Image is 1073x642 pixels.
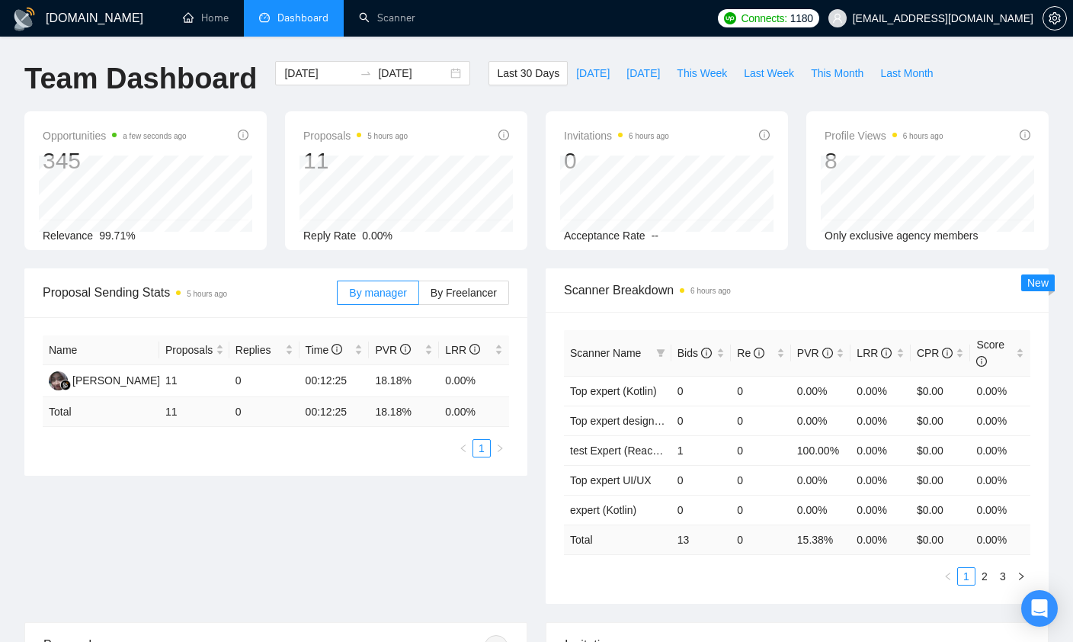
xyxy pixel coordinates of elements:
[791,376,851,406] td: 0.00%
[439,365,509,397] td: 0.00%
[43,397,159,427] td: Total
[299,397,370,427] td: 00:12:25
[159,397,229,427] td: 11
[49,371,68,390] img: NF
[568,61,618,85] button: [DATE]
[671,435,732,465] td: 1
[911,376,971,406] td: $0.00
[1043,6,1067,30] button: setting
[825,230,979,242] span: Only exclusive agency members
[671,495,732,525] td: 0
[731,435,791,465] td: 0
[159,335,229,365] th: Proposals
[43,146,187,175] div: 345
[976,568,993,585] a: 2
[802,61,872,85] button: This Month
[187,290,227,298] time: 5 hours ago
[360,67,372,79] span: to
[238,130,248,140] span: info-circle
[1020,130,1030,140] span: info-circle
[498,130,509,140] span: info-circle
[369,365,439,397] td: 18.18%
[60,380,71,390] img: gigradar-bm.png
[791,525,851,554] td: 15.38 %
[791,406,851,435] td: 0.00%
[850,495,911,525] td: 0.00%
[564,281,1030,300] span: Scanner Breakdown
[564,525,671,554] td: Total
[1043,12,1067,24] a: setting
[759,130,770,140] span: info-circle
[570,445,729,457] a: test Expert (React Native) [DATE]
[671,376,732,406] td: 0
[445,344,480,356] span: LRR
[454,439,472,457] button: left
[741,10,786,27] span: Connects:
[359,11,415,24] a: searchScanner
[469,344,480,355] span: info-circle
[735,61,802,85] button: Last Week
[724,12,736,24] img: upwork-logo.png
[570,347,641,359] span: Scanner Name
[701,348,712,358] span: info-circle
[570,385,657,397] a: Top expert (Kotlin)
[229,397,299,427] td: 0
[491,439,509,457] button: right
[1012,567,1030,586] li: Next Page
[942,348,953,358] span: info-circle
[570,504,636,516] a: expert (Kotlin)
[277,11,328,24] span: Dashboard
[159,365,229,397] td: 11
[454,439,472,457] li: Previous Page
[850,406,911,435] td: 0.00%
[911,435,971,465] td: $0.00
[183,11,229,24] a: homeHome
[881,348,892,358] span: info-circle
[43,127,187,145] span: Opportunities
[369,397,439,427] td: 18.18 %
[903,132,943,140] time: 6 hours ago
[811,65,863,82] span: This Month
[303,127,408,145] span: Proposals
[473,440,490,457] a: 1
[958,568,975,585] a: 1
[677,347,712,359] span: Bids
[690,287,731,295] time: 6 hours ago
[564,230,645,242] span: Acceptance Rate
[791,435,851,465] td: 100.00%
[299,365,370,397] td: 00:12:25
[677,65,727,82] span: This Week
[994,567,1012,586] li: 3
[362,230,392,242] span: 0.00%
[825,146,943,175] div: 8
[303,146,408,175] div: 11
[12,7,37,31] img: logo
[995,568,1011,585] a: 3
[43,335,159,365] th: Name
[857,347,892,359] span: LRR
[911,495,971,525] td: $0.00
[911,406,971,435] td: $0.00
[49,374,184,386] a: NF[PERSON_NAME] Ayra
[790,10,813,27] span: 1180
[671,525,732,554] td: 13
[731,406,791,435] td: 0
[731,465,791,495] td: 0
[235,342,282,358] span: Replies
[72,372,184,389] div: [PERSON_NAME] Ayra
[976,356,987,367] span: info-circle
[303,230,356,242] span: Reply Rate
[488,61,568,85] button: Last 30 Days
[850,525,911,554] td: 0.00 %
[570,474,652,486] a: Top expert UI/UX
[975,567,994,586] li: 2
[939,567,957,586] button: left
[123,132,186,140] time: a few seconds ago
[259,12,270,23] span: dashboard
[306,344,342,356] span: Time
[367,132,408,140] time: 5 hours ago
[791,495,851,525] td: 0.00%
[491,439,509,457] li: Next Page
[970,376,1030,406] td: 0.00%
[656,348,665,358] span: filter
